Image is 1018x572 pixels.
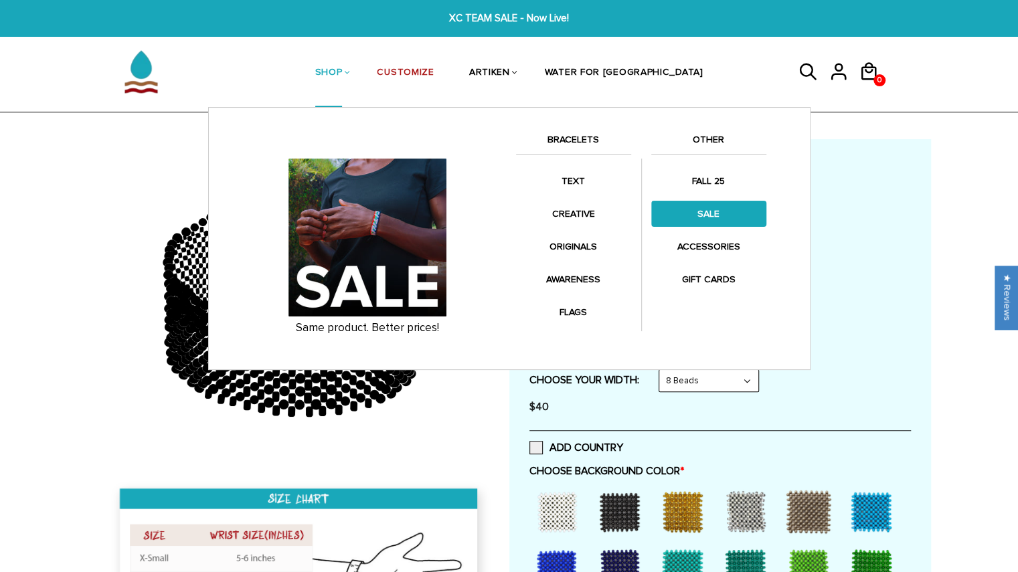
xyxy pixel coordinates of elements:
span: XC TEAM SALE - Now Live! [313,11,704,26]
div: Silver [718,484,778,538]
a: OTHER [651,132,766,155]
a: FLAGS [516,299,631,325]
label: CHOOSE YOUR WIDTH: [529,373,639,387]
a: ORIGINALS [516,233,631,260]
div: Grey [781,484,841,538]
div: Black [592,484,653,538]
p: Same product. Better prices! [232,321,503,335]
a: SALE [651,201,766,227]
a: WATER FOR [GEOGRAPHIC_DATA] [545,39,703,108]
div: Click to open Judge.me floating reviews tab [995,266,1018,329]
a: BRACELETS [516,132,631,155]
a: GIFT CARDS [651,266,766,292]
span: 0 [874,70,885,90]
div: White [529,484,590,538]
span: $40 [529,400,549,413]
a: ACCESSORIES [651,233,766,260]
label: CHOOSE BACKGROUND COLOR [529,464,911,478]
a: 0 [859,86,889,88]
div: Gold [655,484,715,538]
a: SHOP [315,39,343,108]
a: CREATIVE [516,201,631,227]
a: TEXT [516,168,631,194]
a: FALL 25 [651,168,766,194]
div: Sky Blue [844,484,904,538]
label: ADD COUNTRY [529,441,623,454]
a: CUSTOMIZE [377,39,434,108]
a: ARTIKEN [469,39,510,108]
a: AWARENESS [516,266,631,292]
